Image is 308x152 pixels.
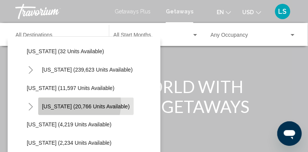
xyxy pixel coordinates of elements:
[217,9,224,15] span: en
[38,98,134,115] button: [US_STATE] (20,766 units available)
[277,121,302,146] iframe: Button to launch messaging window
[23,134,115,152] button: [US_STATE] (2,234 units available)
[273,3,293,20] button: User Menu
[23,62,38,77] button: Toggle Florida (239,623 units available)
[243,9,254,15] span: USD
[38,61,136,78] button: [US_STATE] (239,623 units available)
[279,8,287,15] span: LS
[23,116,115,134] button: [US_STATE] (4,219 units available)
[23,42,108,60] button: [US_STATE] (32 units available)
[166,8,193,15] a: Getaways
[243,7,261,18] button: Change currency
[27,48,104,54] span: [US_STATE] (32 units available)
[115,8,151,15] a: Getaways Plus
[27,85,115,91] span: [US_STATE] (11,597 units available)
[15,4,107,19] a: Travorium
[23,99,38,114] button: Toggle Hawaii (20,766 units available)
[42,103,130,110] span: [US_STATE] (20,766 units available)
[217,7,231,18] button: Change language
[42,67,133,73] span: [US_STATE] (239,623 units available)
[27,140,112,146] span: [US_STATE] (2,234 units available)
[23,79,118,97] button: [US_STATE] (11,597 units available)
[27,122,112,128] span: [US_STATE] (4,219 units available)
